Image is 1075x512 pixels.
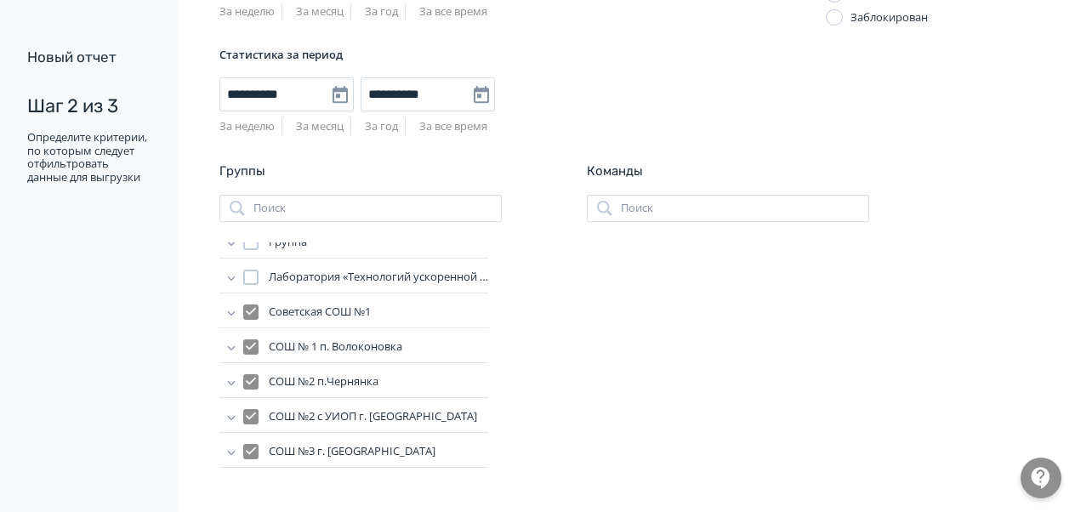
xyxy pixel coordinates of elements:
a: За год [365,3,398,19]
a: За все время [419,118,487,134]
a: За все время [419,3,487,19]
a: За неделю [219,118,275,134]
div: Группы [219,162,502,181]
span: СОШ №2 с УИОП г. Валуйки [269,408,477,425]
div: Команды [587,162,869,181]
span: Группа [269,234,307,251]
span: СОШ № 1 п. Волоконовка [269,338,402,356]
div: Определите критерии, по которым следует отфильтровать данные для выгрузки [27,131,148,184]
span: Лаборатория «Технологий ускоренной селекции растений» [269,269,488,286]
span: СОШ №2 п.Чернянка [269,373,378,390]
span: СОШ №3 г. Аткарск [269,443,435,460]
a: За месяц [296,118,344,134]
div: Новый отчет [27,48,148,68]
span: Советская СОШ №1 [269,304,371,321]
div: Шаг 2 из 3 [27,95,148,117]
a: За год [365,118,398,134]
div: Статистика за период [219,47,741,64]
a: За неделю [219,3,275,19]
a: За месяц [296,3,344,19]
div: Заблокирован [850,9,928,26]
